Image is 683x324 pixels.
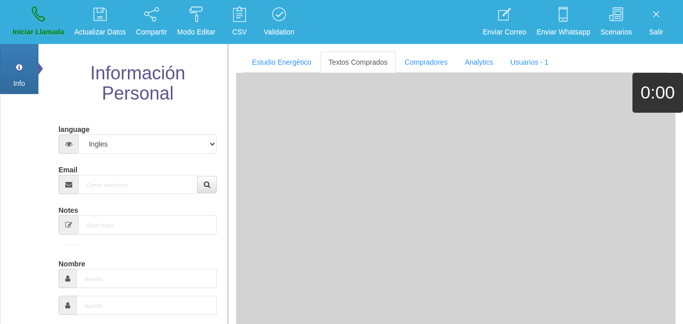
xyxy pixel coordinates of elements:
a: Modo Editar [173,3,218,41]
a: Enviar Correo [479,3,530,41]
a: Scenarios [597,3,635,41]
p: Enviar Correo [483,26,526,38]
a: CSV [222,3,257,41]
p: Modo Editar [177,26,215,38]
a: Analytics [457,52,501,73]
p: Validation [264,26,294,38]
label: language [59,121,89,134]
p: Compartir [136,26,167,38]
label: Notes [59,202,78,215]
a: Iniciar Llamada [9,3,68,41]
p: Actualizar Datos [74,26,126,38]
a: Textos Comprados [321,52,396,73]
a: Compradores [397,52,456,73]
p: Scenarios [601,26,632,38]
input: Apellido [76,296,217,315]
input: Nombre [76,269,217,288]
a: Validation [260,3,298,41]
a: Compartir [132,3,170,41]
p: Enviar Whatsapp [536,26,590,38]
input: Correo electrónico [78,175,198,194]
a: Usuarios - 1 [502,52,556,73]
a: Estudio Energético [244,52,320,73]
a: Actualizar Datos [71,3,129,41]
label: Email [59,161,77,175]
a: Enviar Whatsapp [533,3,594,41]
p: Salir [642,26,670,38]
p: CSV [225,26,254,38]
label: Nombre [59,255,85,269]
input: Short-Notes [78,215,217,235]
a: Salir [639,3,674,41]
p: Iniciar Llamada [13,26,64,38]
h2: Información Personal [56,63,220,103]
h1: 0:00 [632,83,683,103]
